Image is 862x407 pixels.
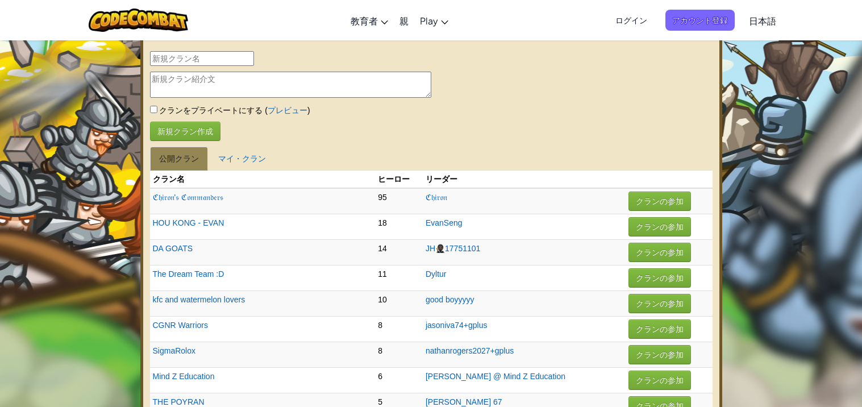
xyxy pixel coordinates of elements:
a: good boyyyyy [426,295,474,304]
th: リーダー [423,171,626,188]
button: クランの参加 [628,217,691,236]
a: Dyltur [426,269,447,279]
a: マイ・クラン [209,147,275,171]
a: ℭ𝔥𝔦𝔯𝔬𝔫'𝔰 ℭ𝔬𝔪𝔪𝔞𝔫𝔡𝔢𝔯𝔰 [153,193,224,202]
button: クランの参加 [628,319,691,339]
td: 6 [375,368,423,393]
span: Play [420,15,438,27]
button: ログイン [609,10,654,31]
td: 95 [375,188,423,214]
input: 新規クラン名 [150,51,254,66]
button: クランの参加 [628,294,691,313]
span: ( [263,106,268,115]
a: kfc and watermelon lovers [153,295,245,304]
a: ℭ𝔥𝔦𝔯𝔬𝔫 [426,193,447,202]
a: JH🥷🏿17751101 [426,244,480,253]
button: クランの参加 [628,345,691,364]
a: jasoniva74+gplus [426,321,488,330]
td: 8 [375,342,423,368]
img: CodeCombat logo [89,9,188,32]
a: THE POYRAN [153,397,205,406]
td: 18 [375,214,423,240]
button: クランの参加 [628,243,691,262]
th: ヒーロー [375,171,423,188]
a: HOU KONG - EVAN [153,218,224,227]
a: CGNR Warriors [153,321,208,330]
td: 14 [375,240,423,265]
a: プレビュー [268,106,307,115]
span: 日本語 [749,15,776,27]
a: SigmaRolox [153,346,195,355]
a: 教育者 [345,5,394,36]
button: クランの参加 [628,371,691,390]
span: ) [307,106,310,115]
td: 10 [375,291,423,317]
a: DA GOATS [153,244,193,253]
span: 教育者 [351,15,378,27]
a: Play [414,5,454,36]
a: 公開クラン [150,147,208,171]
button: クランの参加 [628,268,691,288]
td: 11 [375,265,423,291]
th: クラン名 [150,171,376,188]
button: アカウント登録 [665,10,735,31]
a: nathanrogers2027+gplus [426,346,514,355]
a: [PERSON_NAME] @ Mind Z Education [426,372,565,381]
a: The Dream Team :D [153,269,224,279]
a: [PERSON_NAME] 67 [426,397,502,406]
a: 日本語 [743,5,782,36]
a: EvanSeng [426,218,463,227]
button: 新規クラン作成 [150,122,220,141]
a: 親 [394,5,414,36]
button: クランの参加 [628,192,691,211]
td: 8 [375,317,423,342]
a: Mind Z Education [153,372,215,381]
span: クランをプライベートにする [157,106,263,115]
